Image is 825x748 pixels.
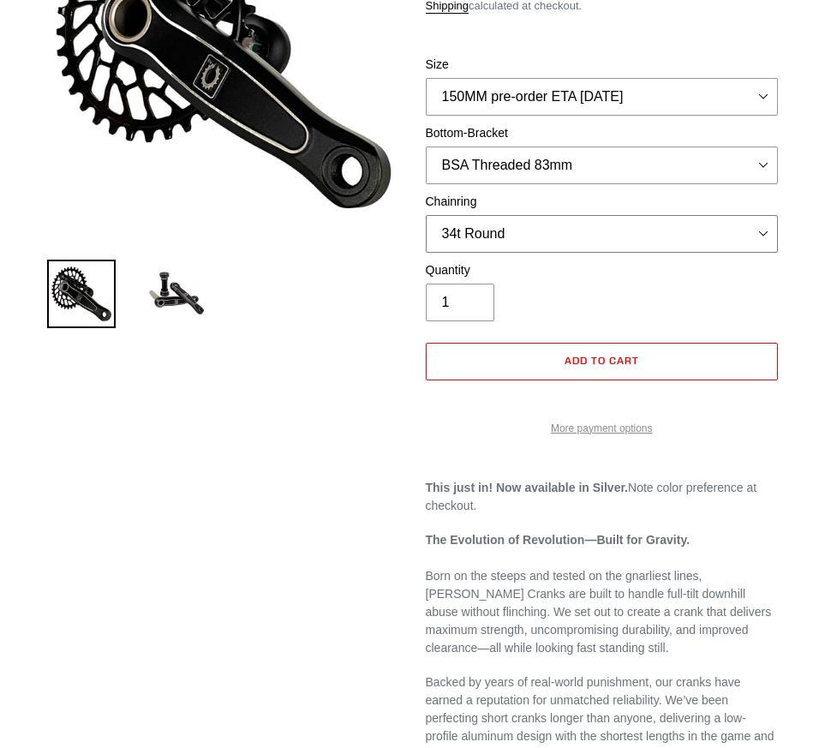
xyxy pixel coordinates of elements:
p: Born on the steeps and tested on the gnarliest lines, [PERSON_NAME] Cranks are built to handle fu... [426,531,779,657]
strong: The Evolution of Revolution—Built for Gravity. [426,533,690,547]
label: Size [426,56,779,74]
a: More payment options [426,421,779,436]
label: Quantity [426,261,779,279]
strong: This just in! Now available in Silver. [426,481,629,494]
img: Load image into Gallery viewer, Canfield Bikes DH Cranks [141,260,210,328]
button: Add to cart [426,343,779,380]
label: Bottom-Bracket [426,124,779,142]
img: Load image into Gallery viewer, Canfield Bikes DH Cranks [47,260,116,328]
label: Chainring [426,193,779,211]
p: Note color preference at checkout. [426,479,779,515]
span: Add to cart [565,354,639,367]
